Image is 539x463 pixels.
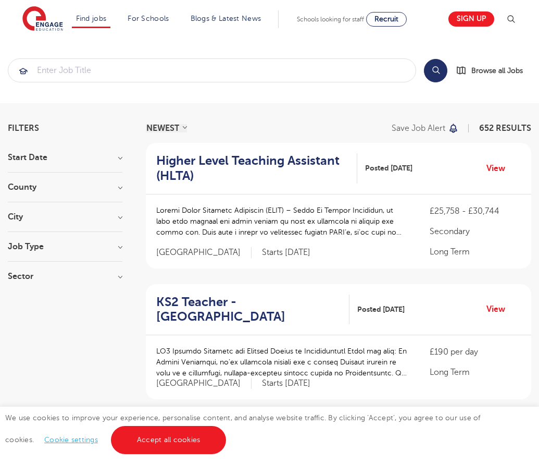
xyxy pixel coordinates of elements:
[8,213,122,221] h3: City
[471,65,523,77] span: Browse all Jobs
[456,65,531,77] a: Browse all Jobs
[8,153,122,162] h3: Start Date
[486,302,513,316] a: View
[392,124,445,132] p: Save job alert
[430,346,521,358] p: £190 per day
[191,15,261,22] a: Blogs & Latest News
[111,426,227,454] a: Accept all cookies
[128,15,169,22] a: For Schools
[8,272,122,281] h3: Sector
[297,16,364,23] span: Schools looking for staff
[392,124,459,132] button: Save job alert
[156,295,341,325] h2: KS2 Teacher - [GEOGRAPHIC_DATA]
[8,242,122,251] h3: Job Type
[8,58,416,82] div: Submit
[430,205,521,217] p: £25,758 - £30,744
[156,378,252,389] span: [GEOGRAPHIC_DATA]
[430,225,521,238] p: Secondary
[8,59,416,82] input: Submit
[479,124,531,133] span: 652 RESULTS
[44,436,98,444] a: Cookie settings
[365,163,412,174] span: Posted [DATE]
[486,162,513,175] a: View
[262,378,310,389] p: Starts [DATE]
[448,11,494,27] a: Sign up
[156,153,349,184] h2: Higher Level Teaching Assistant (HLTA)
[76,15,107,22] a: Find jobs
[5,414,481,444] span: We use cookies to improve your experience, personalise content, and analyse website traffic. By c...
[156,153,357,184] a: Higher Level Teaching Assistant (HLTA)
[8,183,122,191] h3: County
[156,295,349,325] a: KS2 Teacher - [GEOGRAPHIC_DATA]
[8,124,39,132] span: Filters
[156,205,409,238] p: Loremi Dolor Sitametc Adipiscin (ELIT) – Seddo Ei Tempor Incididun, ut labo etdo magnaal eni admi...
[430,246,521,258] p: Long Term
[430,366,521,379] p: Long Term
[357,304,405,315] span: Posted [DATE]
[424,59,447,82] button: Search
[366,12,407,27] a: Recruit
[262,247,310,258] p: Starts [DATE]
[156,247,252,258] span: [GEOGRAPHIC_DATA]
[156,346,409,379] p: LO3 Ipsumdo Sitametc adi Elitsed Doeius te Incididuntutl Etdol mag aliq: En Admini Veniamqui, no’...
[22,6,63,32] img: Engage Education
[374,15,398,23] span: Recruit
